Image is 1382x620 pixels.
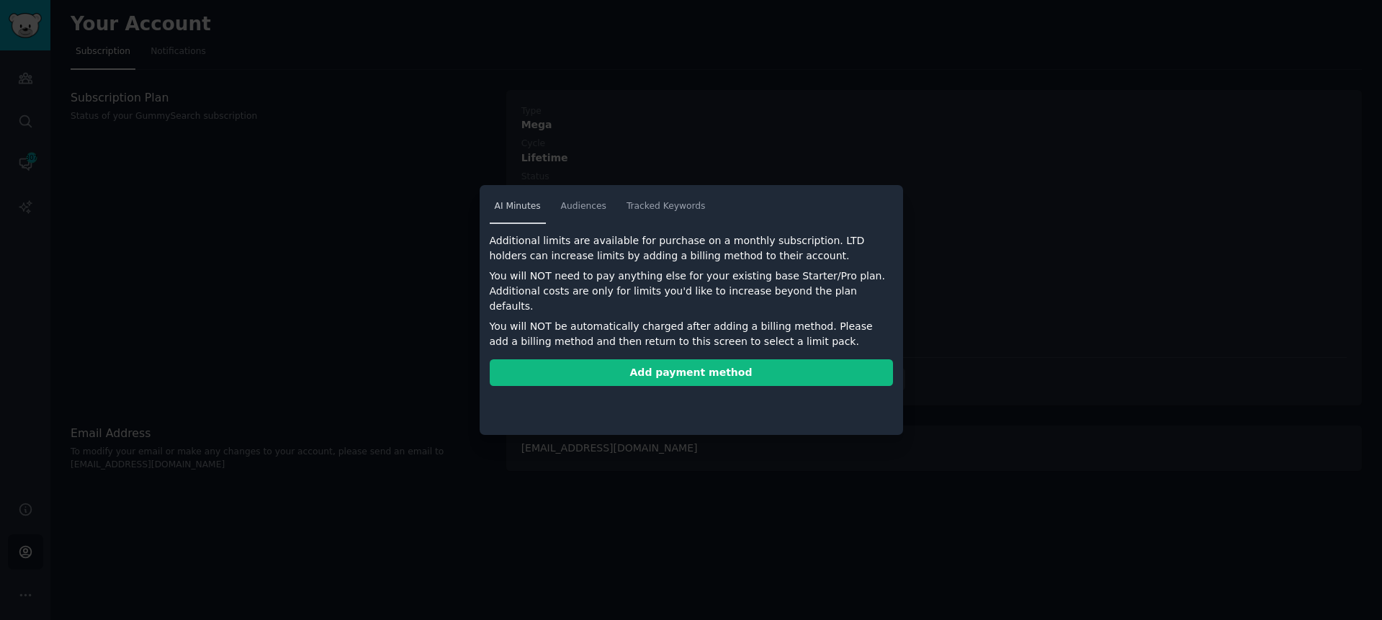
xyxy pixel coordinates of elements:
[490,319,893,349] div: You will NOT be automatically charged after adding a billing method. Please add a billing method ...
[495,200,541,213] span: AI Minutes
[490,195,546,225] a: AI Minutes
[490,359,893,386] button: Add payment method
[622,195,711,225] a: Tracked Keywords
[627,200,706,213] span: Tracked Keywords
[490,269,893,314] div: You will NOT need to pay anything else for your existing base Starter/Pro plan. Additional costs ...
[556,195,611,225] a: Audiences
[490,233,893,264] div: Additional limits are available for purchase on a monthly subscription. LTD holders can increase ...
[561,200,606,213] span: Audiences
